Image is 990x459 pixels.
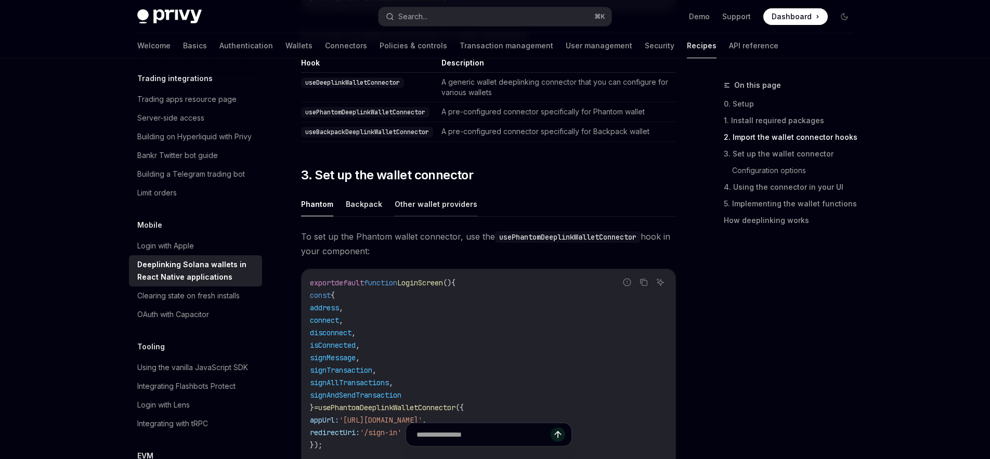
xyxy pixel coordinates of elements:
[346,192,382,216] button: Backpack
[129,237,262,255] a: Login with Apple
[129,109,262,127] a: Server-side access
[351,328,356,337] span: ,
[137,308,209,321] div: OAuth with Capacitor
[137,380,236,392] div: Integrating Flashbots Protect
[724,112,861,129] a: 1. Install required packages
[356,340,360,350] span: ,
[416,423,551,446] input: Ask a question...
[129,90,262,109] a: Trading apps resource page
[310,328,351,337] span: disconnect
[137,168,245,180] div: Building a Telegram trading bot
[722,11,751,22] a: Support
[687,33,717,58] a: Recipes
[443,278,451,287] span: ()
[372,365,376,375] span: ,
[724,96,861,112] a: 0. Setup
[137,93,237,106] div: Trading apps resource page
[137,72,213,85] h5: Trading integrations
[137,258,256,283] div: Deeplinking Solana wallets in React Native applications
[724,162,861,179] a: Configuration options
[137,33,171,58] a: Welcome
[339,303,343,312] span: ,
[380,33,447,58] a: Policies & controls
[772,11,812,22] span: Dashboard
[310,278,335,287] span: export
[451,278,455,287] span: {
[310,316,339,325] span: connect
[129,255,262,286] a: Deeplinking Solana wallets in React Native applications
[310,340,356,350] span: isConnected
[137,187,177,199] div: Limit orders
[763,8,828,25] a: Dashboard
[310,390,401,400] span: signAndSendTransaction
[137,219,162,231] h5: Mobile
[325,33,367,58] a: Connectors
[129,305,262,324] a: OAuth with Capacitor
[724,129,861,146] a: 2. Import the wallet connector hooks
[301,229,676,258] span: To set up the Phantom wallet connector, use the hook in your component:
[310,365,372,375] span: signTransaction
[397,278,443,287] span: LoginScreen
[301,77,404,88] code: useDeeplinkWalletConnector
[422,415,426,425] span: ,
[437,122,676,142] td: A pre-configured connector specifically for Backpack wallet
[310,378,389,387] span: signAllTransactions
[331,291,335,300] span: {
[836,8,853,25] button: Toggle dark mode
[398,10,427,23] div: Search...
[620,276,634,289] button: Report incorrect code
[137,417,208,430] div: Integrating with tRPC
[594,12,605,21] span: ⌘ K
[724,195,861,212] a: 5. Implementing the wallet functions
[129,396,262,414] a: Login with Lens
[310,353,356,362] span: signMessage
[301,167,473,183] span: 3. Set up the wallet connector
[551,427,565,442] button: Send message
[137,290,240,302] div: Clearing state on fresh installs
[495,231,641,243] code: usePhantomDeeplinkWalletConnector
[637,276,650,289] button: Copy the contents from the code block
[285,33,312,58] a: Wallets
[137,340,165,353] h5: Tooling
[389,378,393,387] span: ,
[310,415,339,425] span: appUrl:
[437,73,676,102] td: A generic wallet deeplinking connector that you can configure for various wallets
[137,130,252,143] div: Building on Hyperliquid with Privy
[455,403,464,412] span: ({
[129,165,262,183] a: Building a Telegram trading bot
[301,192,333,216] button: Phantom
[310,403,314,412] span: }
[310,303,339,312] span: address
[137,361,248,374] div: Using the vanilla JavaScript SDK
[339,415,422,425] span: '[URL][DOMAIN_NAME]'
[314,403,318,412] span: =
[137,240,194,252] div: Login with Apple
[566,33,632,58] a: User management
[437,58,676,73] th: Description
[729,33,778,58] a: API reference
[129,146,262,165] a: Bankr Twitter bot guide
[318,403,455,412] span: usePhantomDeeplinkWalletConnector
[379,7,611,26] button: Search...⌘K
[724,179,861,195] a: 4. Using the connector in your UI
[395,192,477,216] button: Other wallet providers
[301,107,429,117] code: usePhantomDeeplinkWalletConnector
[437,102,676,122] td: A pre-configured connector specifically for Phantom wallet
[654,276,667,289] button: Ask AI
[689,11,710,22] a: Demo
[137,9,202,24] img: dark logo
[335,278,364,287] span: default
[356,353,360,362] span: ,
[724,146,861,162] a: 3. Set up the wallet connector
[724,212,861,229] a: How deeplinking works
[310,291,331,300] span: const
[364,278,397,287] span: function
[301,127,433,137] code: useBackpackDeeplinkWalletConnector
[734,79,781,91] span: On this page
[183,33,207,58] a: Basics
[460,33,553,58] a: Transaction management
[129,358,262,377] a: Using the vanilla JavaScript SDK
[129,377,262,396] a: Integrating Flashbots Protect
[137,149,218,162] div: Bankr Twitter bot guide
[219,33,273,58] a: Authentication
